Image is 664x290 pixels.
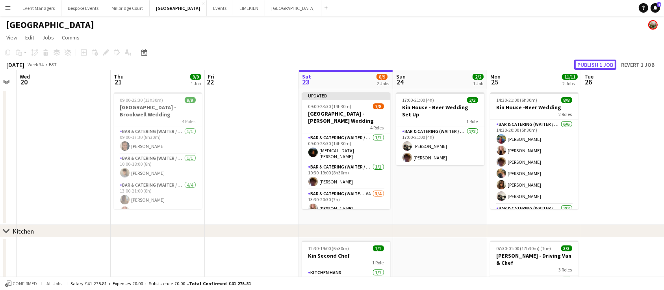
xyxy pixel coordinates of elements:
app-card-role: Bar & Catering (Waiter / waitress)1/109:00-23:30 (14h30m)[MEDICAL_DATA][PERSON_NAME] [302,133,390,163]
button: Bespoke Events [61,0,105,16]
span: 2/2 [473,74,484,80]
span: 4 Roles [371,125,384,131]
span: View [6,34,17,41]
div: Salary £41 275.81 + Expenses £0.00 + Subsistence £0.00 = [70,281,251,286]
span: 17:00-21:00 (4h) [402,97,434,103]
span: 3/3 [561,245,572,251]
span: 1 Role [467,118,478,124]
span: Total Confirmed £41 275.81 [189,281,251,286]
app-job-card: Updated09:00-23:30 (14h30m)7/8[GEOGRAPHIC_DATA] - [PERSON_NAME] Wedding4 RolesBar & Catering (Wai... [302,92,390,209]
span: Jobs [42,34,54,41]
span: Tue [584,73,594,80]
h3: Kin Second Chef [302,252,390,259]
span: Thu [114,73,124,80]
span: 12:30-19:00 (6h30m) [308,245,349,251]
span: 09:00-23:30 (14h30m) [308,103,352,109]
span: 3 Roles [559,267,572,273]
button: Events [207,0,233,16]
div: [DATE] [6,61,24,69]
span: 23 [301,77,311,86]
span: 07:30-01:00 (17h30m) (Tue) [497,245,551,251]
a: Edit [22,32,37,43]
button: Revert 1 job [618,60,658,70]
div: 1 Job [473,80,483,86]
app-card-role: Bar & Catering (Waiter / waitress)1/110:30-19:00 (8h30m)[PERSON_NAME] [302,163,390,189]
button: [GEOGRAPHIC_DATA] [150,0,207,16]
button: [GEOGRAPHIC_DATA] [265,0,321,16]
span: Mon [490,73,501,80]
span: Sat [302,73,311,80]
span: 9 [657,2,661,7]
h3: [GEOGRAPHIC_DATA] - Brookwell Wedding [114,104,202,118]
span: 1/1 [373,245,384,251]
div: Kitchen [13,227,34,235]
button: Millbridge Court [105,0,150,16]
app-card-role: Bar & Catering (Waiter / waitress)4/413:00-21:00 (8h)[PERSON_NAME][PERSON_NAME] [114,181,202,242]
span: Sun [396,73,406,80]
button: Publish 1 job [574,60,616,70]
app-card-role: Bar & Catering (Waiter / waitress)6/614:30-20:00 (5h30m)[PERSON_NAME][PERSON_NAME][PERSON_NAME][P... [490,120,579,204]
span: 11/11 [562,74,578,80]
a: Jobs [39,32,57,43]
span: 20 [19,77,30,86]
span: 21 [113,77,124,86]
span: 4 Roles [182,118,196,124]
app-job-card: 17:00-21:00 (4h)2/2Kin House - Beer Wedding Set Up1 RoleBar & Catering (Waiter / waitress)2/217:0... [396,92,484,165]
span: Wed [20,73,30,80]
app-job-card: 14:30-21:00 (6h30m)8/8Kin House -Beer Wedding2 RolesBar & Catering (Waiter / waitress)6/614:30-20... [490,92,579,209]
a: Comms [59,32,83,43]
div: BST [49,62,57,67]
span: 24 [395,77,406,86]
app-card-role: Bar & Catering (Waiter / waitress)2/2 [490,204,579,242]
div: 2 Jobs [562,80,577,86]
span: 2/2 [467,97,478,103]
button: Event Managers [16,0,61,16]
div: 2 Jobs [377,80,389,86]
span: 22 [207,77,214,86]
div: 1 Job [191,80,201,86]
h3: Kin House -Beer Wedding [490,104,579,111]
span: 2 Roles [559,111,572,117]
span: Comms [62,34,80,41]
h1: [GEOGRAPHIC_DATA] [6,19,94,31]
span: 25 [489,77,501,86]
h3: [GEOGRAPHIC_DATA] - [PERSON_NAME] Wedding [302,110,390,124]
app-card-role: Bar & Catering (Waiter / waitress)1/110:00-18:00 (8h)[PERSON_NAME] [114,154,202,181]
div: Updated [302,92,390,99]
span: All jobs [45,281,64,286]
span: 09:00-22:30 (13h30m) [120,97,163,103]
span: Confirmed [13,281,37,286]
span: 9/9 [185,97,196,103]
a: 9 [651,3,660,13]
span: 26 [583,77,594,86]
span: 7/8 [373,103,384,109]
span: 9/9 [190,74,201,80]
span: 8/9 [377,74,388,80]
app-card-role: Bar & Catering (Waiter / waitress)6A3/413:30-20:30 (7h)[PERSON_NAME] [302,189,390,251]
span: 8/8 [561,97,572,103]
app-job-card: 09:00-22:30 (13h30m)9/9[GEOGRAPHIC_DATA] - Brookwell Wedding4 RolesBar & Catering (Waiter / waitr... [114,92,202,209]
button: LIMEKILN [233,0,265,16]
h3: Kin House - Beer Wedding Set Up [396,104,484,118]
span: Edit [25,34,34,41]
span: 14:30-21:00 (6h30m) [497,97,538,103]
span: Fri [208,73,214,80]
button: Confirmed [4,279,38,288]
span: 1 Role [373,260,384,266]
span: Week 34 [26,62,46,67]
app-card-role: Bar & Catering (Waiter / waitress)1/109:00-17:30 (8h30m)[PERSON_NAME] [114,127,202,154]
app-card-role: Bar & Catering (Waiter / waitress)2/217:00-21:00 (4h)[PERSON_NAME][PERSON_NAME] [396,127,484,165]
a: View [3,32,20,43]
h3: [PERSON_NAME] - Driving Van & Chef [490,252,579,266]
app-user-avatar: Staffing Manager [648,20,658,30]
